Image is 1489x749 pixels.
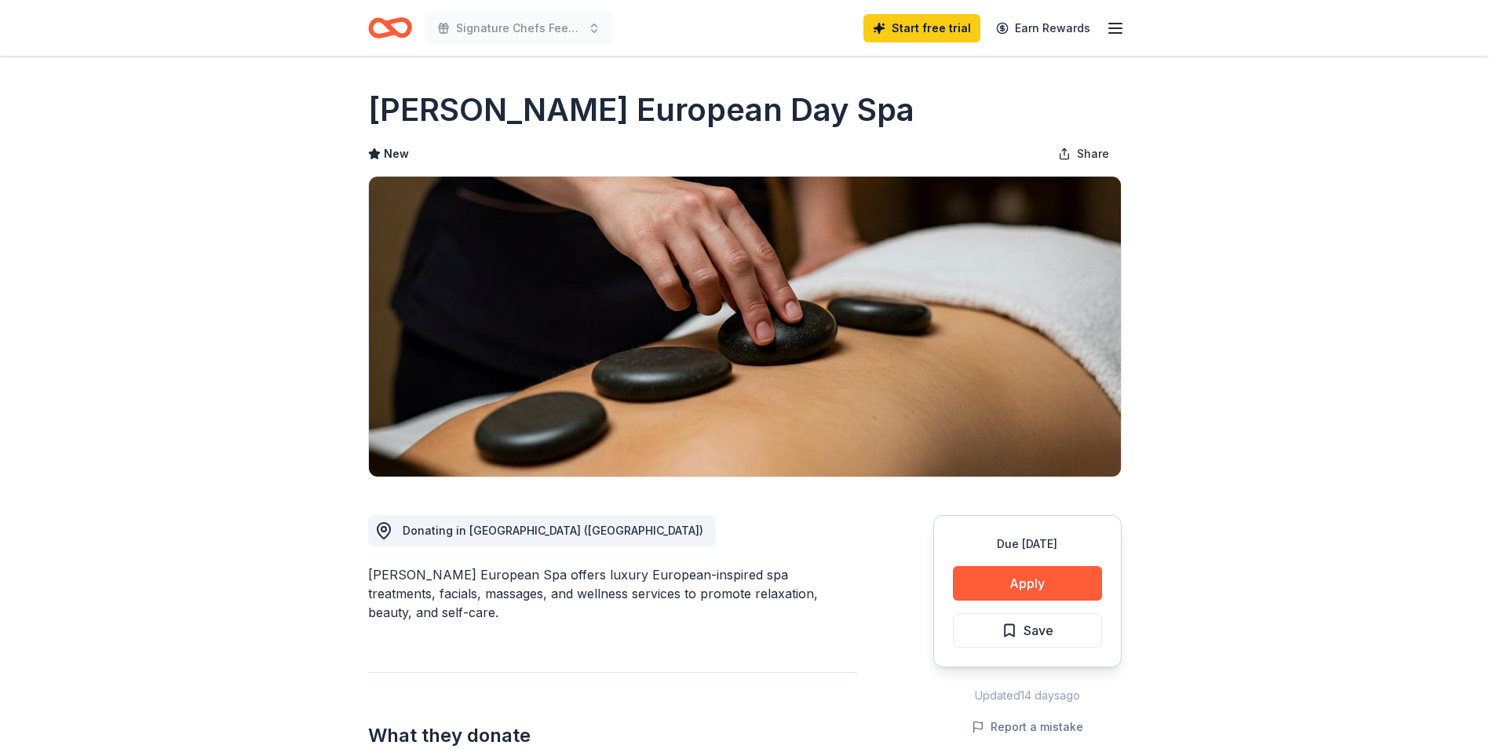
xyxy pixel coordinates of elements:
[456,19,582,38] span: Signature Chefs Feeding Motherhood
[368,88,914,132] h1: [PERSON_NAME] European Day Spa
[1046,138,1122,170] button: Share
[1077,144,1109,163] span: Share
[953,613,1102,648] button: Save
[368,9,412,46] a: Home
[863,14,980,42] a: Start free trial
[403,524,703,537] span: Donating in [GEOGRAPHIC_DATA] ([GEOGRAPHIC_DATA])
[972,718,1083,736] button: Report a mistake
[953,535,1102,554] div: Due [DATE]
[368,723,858,748] h2: What they donate
[987,14,1100,42] a: Earn Rewards
[369,177,1121,477] img: Image for Margot European Day Spa
[425,13,613,44] button: Signature Chefs Feeding Motherhood
[1024,620,1053,641] span: Save
[368,565,858,622] div: [PERSON_NAME] European Spa offers luxury European-inspired spa treatments, facials, massages, and...
[953,566,1102,601] button: Apply
[933,686,1122,705] div: Updated 14 days ago
[384,144,409,163] span: New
